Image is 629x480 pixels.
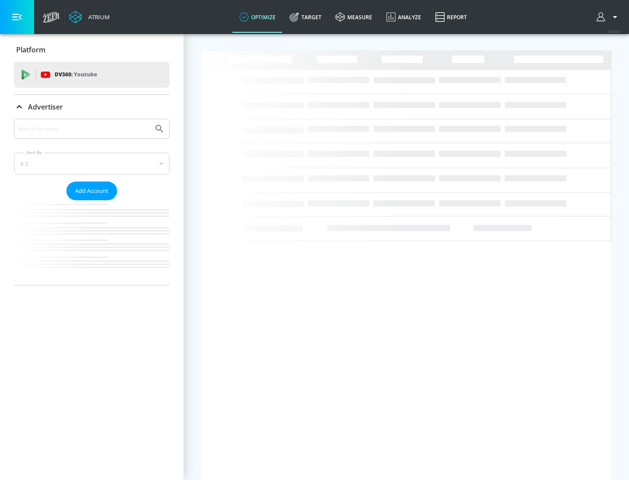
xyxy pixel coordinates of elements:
[66,182,117,200] button: Add Account
[28,102,63,112] p: Advertiser
[608,29,620,34] span: v 4.24.0
[75,186,108,196] span: Add Account
[25,150,44,155] label: Sort By
[55,70,97,79] p: DV360:
[328,1,379,33] a: measure
[17,123,150,134] input: Search by name
[14,119,169,285] div: Advertiser
[85,13,110,21] div: Atrium
[283,1,328,33] a: Target
[14,95,169,119] div: Advertiser
[69,10,110,24] a: Atrium
[428,1,474,33] a: Report
[14,153,169,175] div: A-Z
[14,200,169,285] nav: list of Advertiser
[14,38,169,62] div: Platform
[232,1,283,33] a: optimize
[74,70,97,79] p: Youtube
[16,45,45,55] p: Platform
[379,1,428,33] a: Analyze
[14,62,169,88] div: DV360: Youtube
